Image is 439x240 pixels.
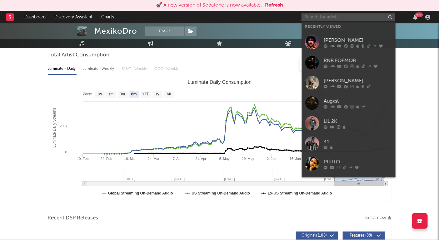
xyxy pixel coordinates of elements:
text: 200k [60,124,67,128]
text: 2. Jun [267,157,276,161]
text: 1y [155,92,159,97]
button: Originals(108) [296,232,338,240]
a: Discovery Assistant [50,11,97,23]
div: LIL 2K [324,118,392,125]
span: Features ( 88 ) [347,234,376,238]
text: 16. Jun [290,157,301,161]
a: PLUTO [302,154,396,174]
span: Recent DSP Releases [48,214,98,222]
text: Global Streaming On-Demand Audio [108,191,173,195]
text: 24. Mar [148,157,160,161]
div: Recently Viewed [305,23,392,31]
a: 41 [302,133,396,154]
a: RNB.FOEMOB [302,52,396,73]
text: 1m [108,92,113,97]
div: 🚀 A new version of Sodatone is now available. [156,2,262,9]
text: 19. May [242,157,254,161]
text: 5. May [219,157,230,161]
button: Refresh [265,2,283,9]
button: Export CSV [366,216,392,220]
div: [PERSON_NAME] [324,77,392,84]
text: Ex-US Streaming On-Demand Audio [268,191,332,195]
text: 0 [65,150,67,154]
text: Luminate Daily Consumption [187,79,252,85]
text: Luminate Daily Streams [52,108,56,147]
button: Features(88) [343,232,385,240]
text: 10. Feb [77,157,88,161]
text: All [167,92,171,97]
span: Originals ( 108 ) [300,234,329,238]
button: Track [145,26,184,36]
div: MexikoDro [95,26,137,36]
text: 7. Apr [172,157,182,161]
a: LIL 2K [302,113,396,133]
div: 41 [324,138,392,145]
a: Augxst [302,93,396,113]
div: Augxst [324,97,392,105]
span: Total Artist Consumption [48,51,110,59]
text: 6m [131,92,137,97]
button: 99+ [413,15,418,20]
div: [PERSON_NAME] [324,36,392,44]
text: [DATE] [374,177,385,181]
a: BunnaB [302,174,396,194]
div: 99 + [415,12,423,17]
div: PLUTO [324,158,392,166]
text: US Streaming On-Demand Audio [192,191,250,195]
input: Search for artists [302,13,395,21]
svg: Luminate Daily Consumption [48,77,391,202]
a: [PERSON_NAME] [302,32,396,52]
text: 1w [97,92,102,97]
div: RNB.FOEMOB [324,57,392,64]
text: 21. Apr [195,157,206,161]
text: YTD [142,92,149,97]
text: 10. Mar [124,157,136,161]
a: Dashboard [20,11,50,23]
a: [PERSON_NAME] [302,73,396,93]
text: 3m [120,92,125,97]
text: Zoom [83,92,92,97]
input: Search by song name or URL [300,62,366,67]
a: Charts [97,11,118,23]
text: 24. Feb [100,157,112,161]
